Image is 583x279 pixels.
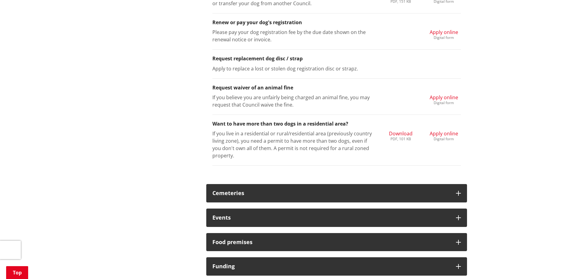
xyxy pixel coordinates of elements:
h3: Funding [212,263,450,270]
h3: Request waiver of an animal fine [212,85,461,91]
span: Apply online [430,130,458,137]
iframe: Messenger Launcher [555,253,577,275]
div: Digital form [430,36,458,40]
p: If you believe you are unfairly being charged an animal fine, you may request that Council waive ... [212,94,375,108]
h3: Want to have more than two dogs in a residential area? [212,121,461,127]
p: If you live in a residential or rural/residential area (previously country living zone), you need... [212,130,375,159]
a: Apply online Digital form [430,28,458,40]
h3: Food premises [212,239,450,245]
h3: Cemeteries [212,190,450,196]
p: Apply to replace a lost or stolen dog registration disc or strapz. [212,65,375,72]
div: PDF, 101 KB [389,137,413,141]
div: Digital form [430,101,458,105]
p: Please pay your dog registration fee by the due date shown on the renewal notice or invoice. [212,28,375,43]
span: Download [389,130,413,137]
a: Top [6,266,28,279]
h3: Request replacement dog disc / strap [212,56,461,62]
h3: Events [212,215,450,221]
span: Apply online [430,29,458,36]
div: Digital form [430,137,458,141]
h3: Renew or pay your dog's registration [212,20,461,25]
a: Apply online Digital form [430,94,458,105]
a: Download PDF, 101 KB [389,130,413,141]
span: Apply online [430,94,458,101]
a: Apply online Digital form [430,130,458,141]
